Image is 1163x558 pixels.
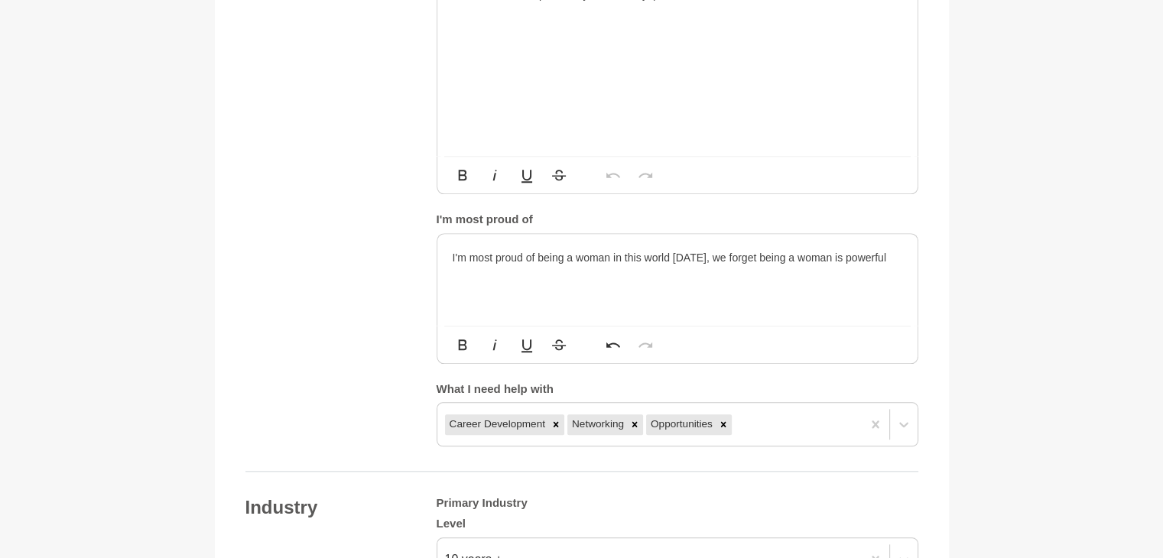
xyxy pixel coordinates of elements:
button: Underline (Ctrl+U) [512,160,541,190]
button: Redo (Ctrl+Shift+Z) [631,160,660,190]
button: Undo (Ctrl+Z) [599,160,628,190]
div: Opportunities [646,414,715,434]
h4: Industry [245,496,406,519]
button: Redo (Ctrl+Shift+Z) [631,329,660,360]
button: Italic (Ctrl+I) [480,160,509,190]
h5: Level [437,517,918,531]
button: Italic (Ctrl+I) [480,329,509,360]
h5: Primary Industry [437,496,918,511]
button: Undo (Ctrl+Z) [599,329,628,360]
button: Bold (Ctrl+B) [448,160,477,190]
div: Career Development [445,414,547,434]
h5: I'm most proud of [437,212,918,227]
button: Bold (Ctrl+B) [448,329,477,360]
div: Networking [567,414,626,434]
button: Underline (Ctrl+U) [512,329,541,360]
button: Strikethrough (Ctrl+S) [544,329,573,360]
h5: What I need help with [437,382,918,397]
p: I'm most proud of being a woman in this world [DATE], we forget being a woman is powerful [453,249,902,266]
button: Strikethrough (Ctrl+S) [544,160,573,190]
